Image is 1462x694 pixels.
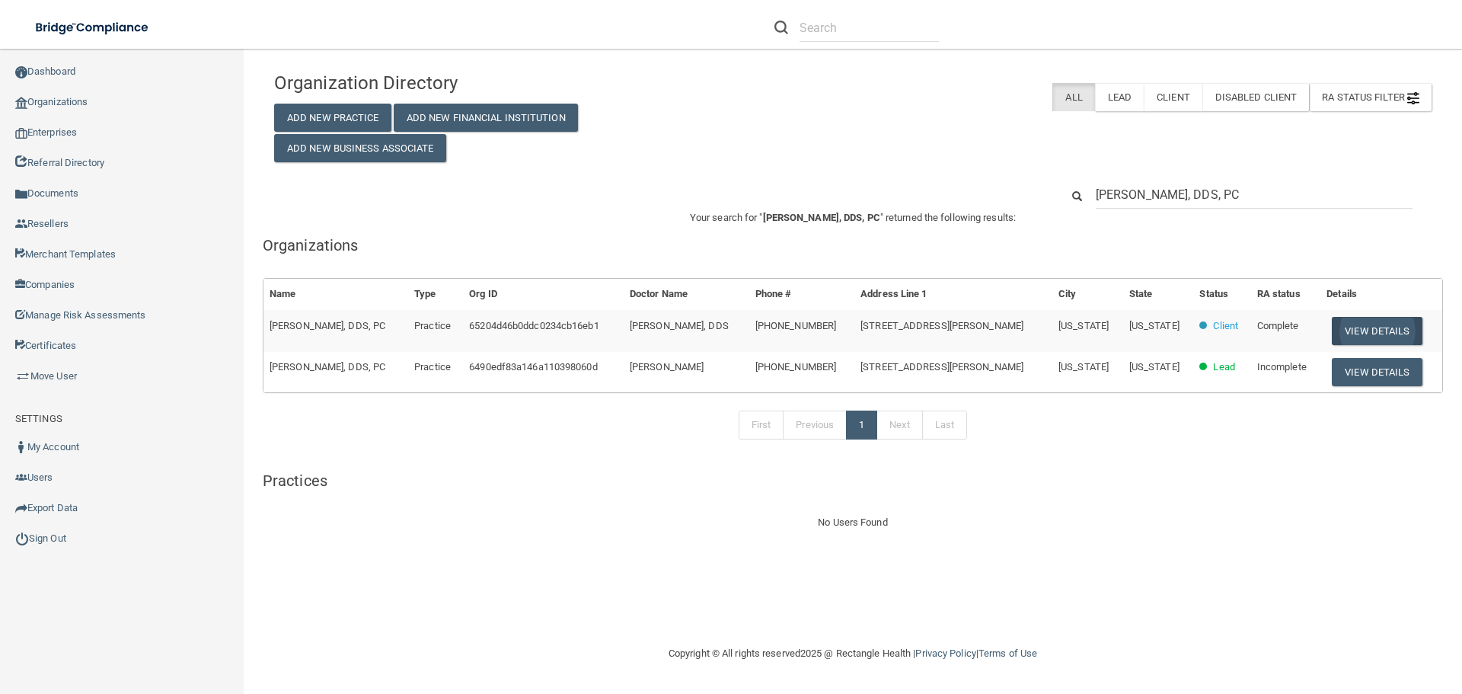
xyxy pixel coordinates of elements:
[1320,279,1442,310] th: Details
[1193,279,1250,310] th: Status
[1096,181,1413,209] input: Search
[414,361,451,373] span: Practice
[263,279,408,310] th: Name
[1332,317,1422,345] button: View Details
[1202,83,1310,111] label: Disabled Client
[15,441,27,453] img: ic_user_dark.df1a06c3.png
[1407,92,1419,104] img: icon-filter@2x.21656d0b.png
[763,212,880,223] span: [PERSON_NAME], DDS, PC
[1322,91,1419,103] span: RA Status Filter
[1144,83,1202,111] label: Client
[274,134,446,162] button: Add New Business Associate
[15,128,27,139] img: enterprise.0d942306.png
[394,104,578,132] button: Add New Financial Institution
[1058,361,1109,373] span: [US_STATE]
[1052,279,1123,310] th: City
[860,320,1023,331] span: [STREET_ADDRESS][PERSON_NAME]
[263,237,1443,254] h5: Organizations
[739,411,784,440] a: First
[270,361,385,373] span: [PERSON_NAME], DDS, PC
[1213,317,1238,335] p: Client
[23,12,163,43] img: bridge_compliance_login_screen.278c3ca4.svg
[270,320,385,331] span: [PERSON_NAME], DDS, PC
[1123,279,1194,310] th: State
[1213,358,1234,376] p: Lead
[1129,320,1179,331] span: [US_STATE]
[1095,83,1144,111] label: Lead
[274,73,645,93] h4: Organization Directory
[263,513,1443,532] div: No Users Found
[749,279,854,310] th: Phone #
[463,279,624,310] th: Org ID
[274,104,391,132] button: Add New Practice
[1257,361,1307,373] span: Incomplete
[414,320,451,331] span: Practice
[15,97,27,109] img: organization-icon.f8decf85.png
[1129,361,1179,373] span: [US_STATE]
[408,279,463,310] th: Type
[755,361,836,373] span: [PHONE_NUMBER]
[922,411,967,440] a: Last
[263,472,1443,489] h5: Practices
[774,21,788,34] img: ic-search.3b580494.png
[15,66,27,78] img: ic_dashboard_dark.d01f4a41.png
[978,648,1037,659] a: Terms of Use
[630,320,729,331] span: [PERSON_NAME], DDS
[575,629,1131,678] div: Copyright © All rights reserved 2025 @ Rectangle Health | |
[846,411,877,440] a: 1
[15,369,30,384] img: briefcase.64adab9b.png
[15,218,27,230] img: ic_reseller.de258add.png
[860,361,1023,373] span: [STREET_ADDRESS][PERSON_NAME]
[1332,358,1422,386] button: View Details
[876,411,922,440] a: Next
[1257,320,1299,331] span: Complete
[800,14,939,42] input: Search
[1058,320,1109,331] span: [US_STATE]
[915,648,975,659] a: Privacy Policy
[263,209,1443,227] p: Your search for " " returned the following results:
[624,279,749,310] th: Doctor Name
[15,472,27,484] img: icon-users.e205127d.png
[1052,83,1094,111] label: All
[15,410,62,428] label: SETTINGS
[15,188,27,200] img: icon-documents.8dae5593.png
[469,320,599,331] span: 65204d46b0ddc0234cb16eb1
[15,532,29,545] img: ic_power_dark.7ecde6b1.png
[469,361,597,373] span: 6490edf83a146a110398060d
[1251,279,1321,310] th: RA status
[630,361,704,373] span: [PERSON_NAME]
[783,411,847,440] a: Previous
[854,279,1052,310] th: Address Line 1
[15,502,27,514] img: icon-export.b9366987.png
[755,320,836,331] span: [PHONE_NUMBER]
